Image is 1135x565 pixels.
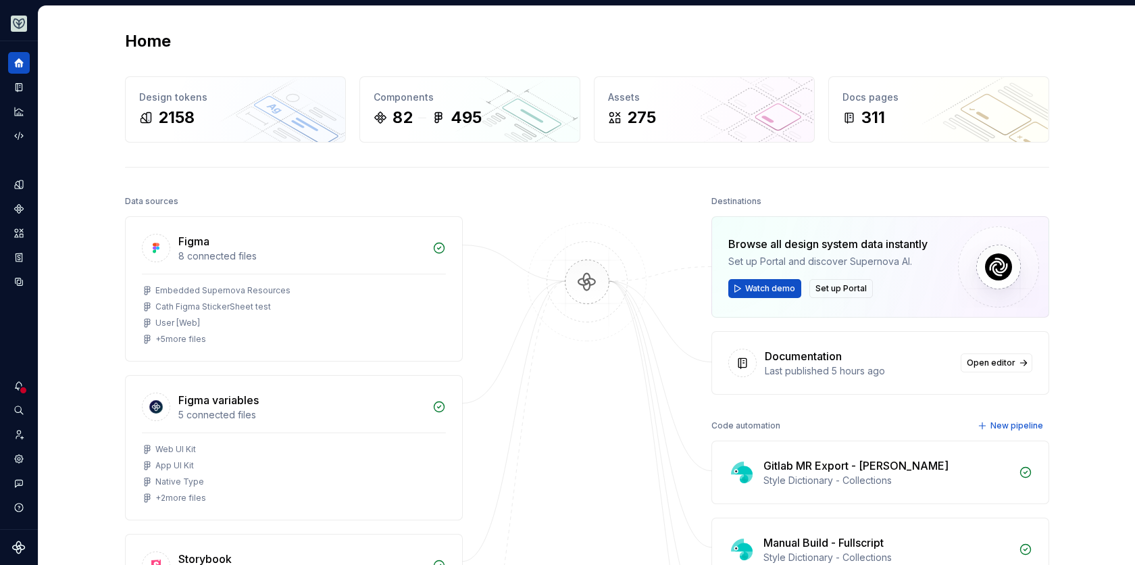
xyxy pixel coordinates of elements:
div: 495 [451,107,482,128]
div: Style Dictionary - Collections [763,551,1011,564]
div: Gitlab MR Export - [PERSON_NAME] [763,458,949,474]
div: Style Dictionary - Collections [763,474,1011,487]
div: Cath Figma StickerSheet test [155,301,271,312]
div: Manual Build - Fullscript [763,535,884,551]
div: Browse all design system data instantly [728,236,928,252]
div: + 5 more files [155,334,206,345]
div: App UI Kit [155,460,194,471]
div: Set up Portal and discover Supernova AI. [728,255,928,268]
div: Data sources [125,192,178,211]
a: Design tokens2158 [125,76,346,143]
span: Set up Portal [815,283,867,294]
a: Code automation [8,125,30,147]
div: 275 [627,107,656,128]
span: Open editor [967,358,1015,368]
svg: Supernova Logo [12,541,26,554]
h2: Home [125,30,171,52]
div: Figma variables [178,392,259,408]
a: Storybook stories [8,247,30,268]
div: Figma [178,233,209,249]
button: Notifications [8,375,30,397]
div: Native Type [155,476,204,487]
div: Assets [608,91,801,104]
a: Figma variables5 connected filesWeb UI KitApp UI KitNative Type+2more files [125,375,463,520]
a: Assets275 [594,76,815,143]
span: Watch demo [745,283,795,294]
a: Docs pages311 [828,76,1049,143]
div: Web UI Kit [155,444,196,455]
div: 311 [861,107,885,128]
a: Settings [8,448,30,470]
div: Docs pages [842,91,1035,104]
a: Components82495 [359,76,580,143]
a: Open editor [961,353,1032,372]
a: Figma8 connected filesEmbedded Supernova ResourcesCath Figma StickerSheet testUser [Web]+5more files [125,216,463,362]
div: 2158 [158,107,195,128]
a: Analytics [8,101,30,122]
div: Code automation [711,416,780,435]
a: Documentation [8,76,30,98]
button: Watch demo [728,279,801,298]
button: New pipeline [974,416,1049,435]
button: Set up Portal [809,279,873,298]
button: Contact support [8,472,30,494]
a: Assets [8,222,30,244]
div: Last published 5 hours ago [765,364,953,378]
div: Embedded Supernova Resources [155,285,291,296]
div: 8 connected files [178,249,424,263]
a: Data sources [8,271,30,293]
a: Design tokens [8,174,30,195]
a: Home [8,52,30,74]
a: Invite team [8,424,30,445]
div: + 2 more files [155,493,206,503]
a: Components [8,198,30,220]
div: User [Web] [155,318,200,328]
img: 256e2c79-9abd-4d59-8978-03feab5a3943.png [11,16,27,32]
div: 82 [393,107,413,128]
span: New pipeline [990,420,1043,431]
div: Documentation [765,348,842,364]
div: Destinations [711,192,761,211]
div: Design tokens [139,91,332,104]
button: Search ⌘K [8,399,30,421]
div: 5 connected files [178,408,424,422]
div: Components [374,91,566,104]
